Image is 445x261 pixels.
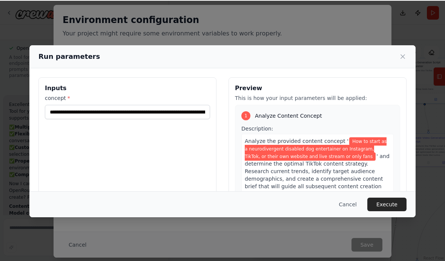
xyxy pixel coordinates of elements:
button: Cancel [333,197,363,210]
span: Variable: concept [245,137,387,160]
div: 1 [241,111,250,120]
h3: Preview [235,83,400,92]
h3: Inputs [45,83,210,92]
label: concept [45,94,210,101]
span: Analyze the provided content concept ' [245,137,348,143]
span: Analyze Content Concept [255,111,322,119]
span: Description: [241,125,273,131]
button: Execute [367,197,407,210]
h2: Run parameters [38,51,100,61]
p: This is how your input parameters will be applied: [235,94,400,101]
